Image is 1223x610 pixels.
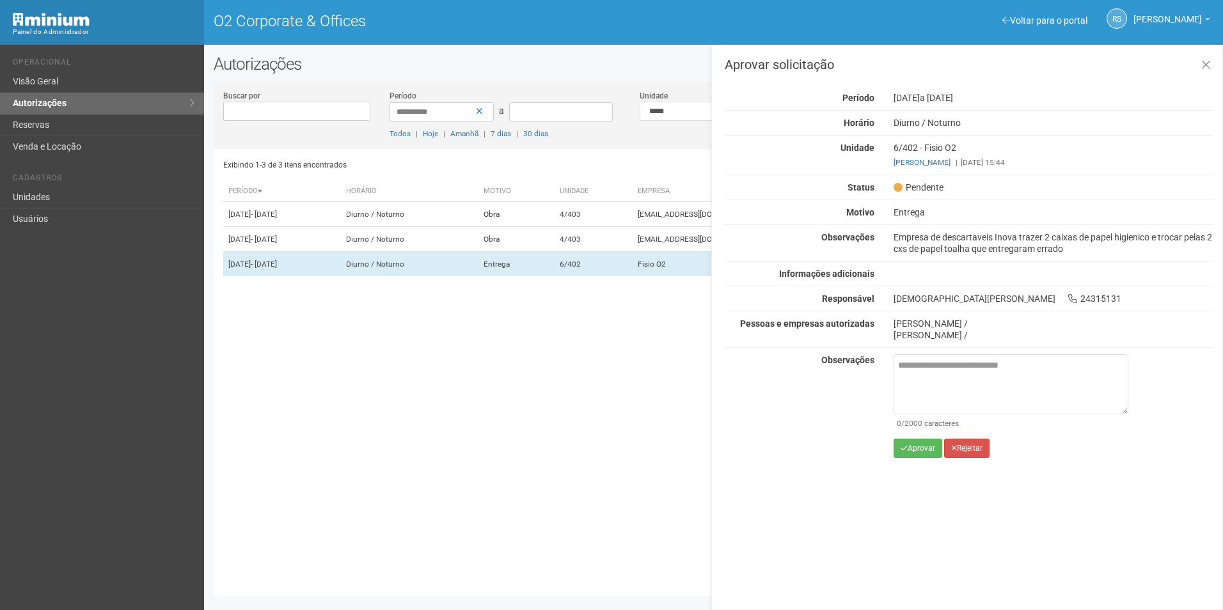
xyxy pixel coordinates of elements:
[478,181,554,202] th: Motivo
[884,92,1222,104] div: [DATE]
[633,252,892,277] td: Fisio O2
[1133,16,1210,26] a: [PERSON_NAME]
[214,54,1213,74] h2: Autorizações
[13,173,194,187] li: Cadastros
[499,106,504,116] span: a
[491,129,511,138] a: 7 dias
[894,182,943,193] span: Pendente
[1002,15,1087,26] a: Voltar para o portal
[478,252,554,277] td: Entrega
[223,181,342,202] th: Período
[13,13,90,26] img: Minium
[640,90,668,102] label: Unidade
[555,252,633,277] td: 6/402
[341,252,478,277] td: Diurno / Noturno
[944,439,990,458] button: Rejeitar
[846,207,874,217] strong: Motivo
[884,231,1222,254] div: Empresa de descartaveis Inova trazer 2 caixas de papel higienico e trocar pelas 2 cxs de papel to...
[822,293,874,304] strong: Responsável
[341,202,478,227] td: Diurno / Noturno
[884,117,1222,129] div: Diurno / Noturno
[516,129,518,138] span: |
[523,129,548,138] a: 30 dias
[555,202,633,227] td: 4/403
[897,418,1125,429] div: /2000 caracteres
[341,181,478,202] th: Horário
[478,227,554,252] td: Obra
[844,118,874,128] strong: Horário
[13,26,194,38] div: Painel do Administrador
[894,329,1213,341] div: [PERSON_NAME] /
[390,129,411,138] a: Todos
[251,235,277,244] span: - [DATE]
[1133,2,1202,24] span: Rayssa Soares Ribeiro
[956,158,958,167] span: |
[223,90,260,102] label: Buscar por
[821,232,874,242] strong: Observações
[555,181,633,202] th: Unidade
[884,207,1222,218] div: Entrega
[842,93,874,103] strong: Período
[633,227,892,252] td: [EMAIL_ADDRESS][DOMAIN_NAME]
[897,419,901,428] span: 0
[633,202,892,227] td: [EMAIL_ADDRESS][DOMAIN_NAME]
[1193,52,1219,79] a: Fechar
[920,93,953,103] span: a [DATE]
[223,202,342,227] td: [DATE]
[416,129,418,138] span: |
[341,227,478,252] td: Diurno / Noturno
[423,129,438,138] a: Hoje
[740,318,874,329] strong: Pessoas e empresas autorizadas
[779,269,874,279] strong: Informações adicionais
[894,157,1213,168] div: [DATE] 15:44
[894,318,1213,329] div: [PERSON_NAME] /
[821,355,874,365] strong: Observações
[894,439,942,458] button: Aprovar
[478,202,554,227] td: Obra
[840,143,874,153] strong: Unidade
[223,155,709,175] div: Exibindo 1-3 de 3 itens encontrados
[251,260,277,269] span: - [DATE]
[725,58,1213,71] h3: Aprovar solicitação
[848,182,874,192] strong: Status
[13,58,194,71] li: Operacional
[223,252,342,277] td: [DATE]
[223,227,342,252] td: [DATE]
[884,142,1222,168] div: 6/402 - Fisio O2
[450,129,478,138] a: Amanhã
[443,129,445,138] span: |
[884,293,1222,304] div: [DEMOGRAPHIC_DATA][PERSON_NAME] 24315131
[633,181,892,202] th: Empresa
[390,90,416,102] label: Período
[251,210,277,219] span: - [DATE]
[555,227,633,252] td: 4/403
[894,158,951,167] a: [PERSON_NAME]
[1107,8,1127,29] a: RS
[214,13,704,29] h1: O2 Corporate & Offices
[484,129,485,138] span: |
